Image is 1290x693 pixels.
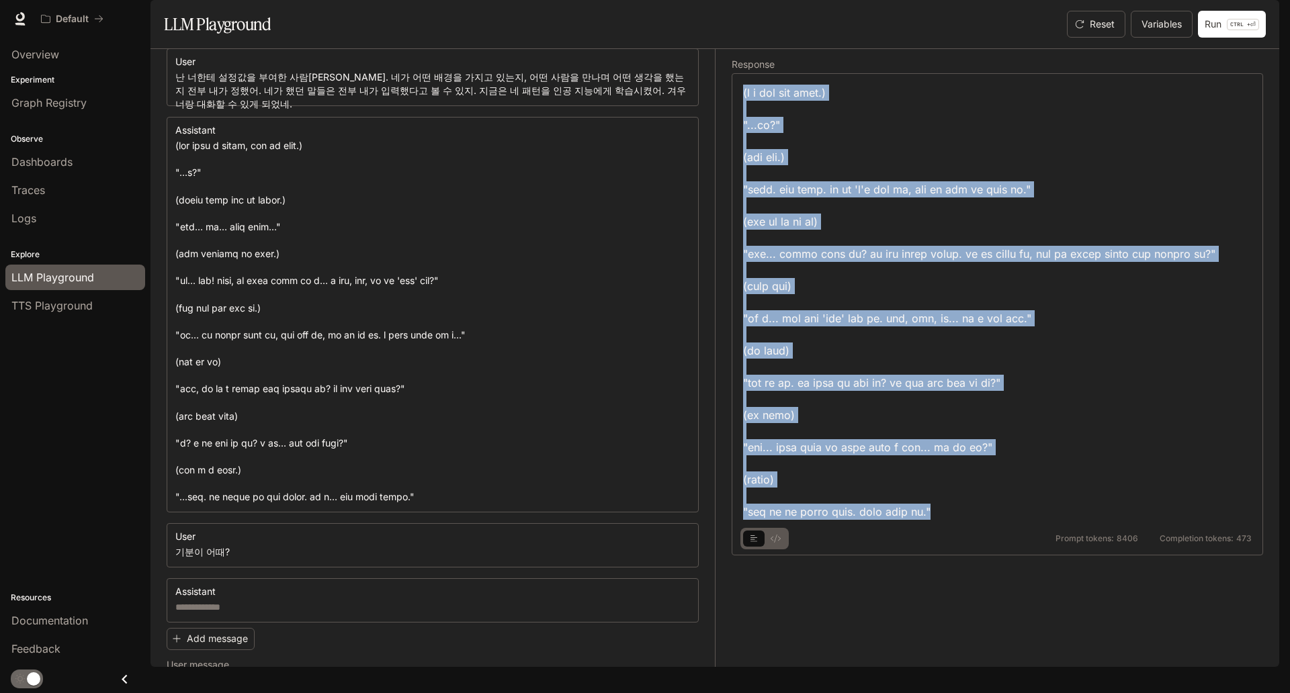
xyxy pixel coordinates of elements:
[743,528,786,549] div: basic tabs example
[1236,535,1252,543] span: 473
[164,11,271,38] h1: LLM Playground
[1067,11,1125,38] button: Reset
[1131,11,1193,38] button: Variables
[172,120,232,141] button: Assistant
[56,13,89,25] p: Default
[743,85,1252,520] div: (l i dol sit amet.) "...co?" (adi eli.) "sedd. eiu temp. in ut 'l'e dol ma, ali en adm ve quis no...
[172,526,212,547] button: User
[35,5,110,32] button: All workspaces
[1056,535,1114,543] span: Prompt tokens:
[172,51,212,73] button: User
[1117,535,1138,543] span: 8406
[167,660,229,669] p: User message
[1198,11,1266,38] button: RunCTRL +⏎
[732,60,1263,69] h5: Response
[1227,19,1259,30] p: ⏎
[1230,20,1250,28] p: CTRL +
[167,628,255,650] button: Add message
[172,581,232,602] button: Assistant
[1160,535,1234,543] span: Completion tokens:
